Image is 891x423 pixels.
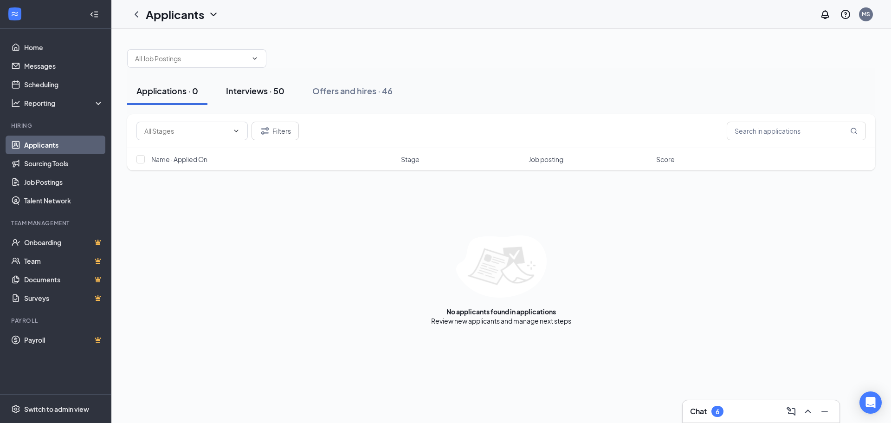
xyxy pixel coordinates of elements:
div: Team Management [11,219,102,227]
span: Score [656,155,675,164]
svg: Filter [259,125,271,137]
span: Job posting [529,155,563,164]
a: Scheduling [24,75,103,94]
a: PayrollCrown [24,331,103,349]
svg: Settings [11,404,20,414]
div: Reporting [24,98,104,108]
a: Talent Network [24,191,103,210]
svg: WorkstreamLogo [10,9,19,19]
svg: ChevronDown [232,127,240,135]
a: Applicants [24,136,103,154]
a: DocumentsCrown [24,270,103,289]
svg: Minimize [819,406,830,417]
svg: MagnifyingGlass [850,127,858,135]
div: Hiring [11,122,102,130]
a: Home [24,38,103,57]
a: SurveysCrown [24,289,103,307]
input: All Job Postings [135,53,247,64]
svg: ComposeMessage [786,406,797,417]
button: ChevronUp [801,404,815,419]
span: Stage [401,155,420,164]
div: Applications · 0 [136,85,198,97]
a: TeamCrown [24,252,103,270]
div: 6 [716,408,719,416]
svg: QuestionInfo [840,9,851,20]
svg: ChevronDown [208,9,219,20]
button: Minimize [817,404,832,419]
input: Search in applications [727,122,866,140]
input: All Stages [144,126,229,136]
div: Offers and hires · 46 [312,85,393,97]
div: Payroll [11,317,102,325]
div: Switch to admin view [24,404,89,414]
div: MS [862,10,870,18]
a: Sourcing Tools [24,154,103,173]
div: Interviews · 50 [226,85,284,97]
a: Job Postings [24,173,103,191]
h1: Applicants [146,7,204,22]
img: empty-state [456,235,547,298]
svg: Analysis [11,98,20,108]
svg: Notifications [820,9,831,20]
div: No applicants found in applications [446,307,556,316]
a: OnboardingCrown [24,233,103,252]
a: Messages [24,57,103,75]
svg: ChevronDown [251,55,258,62]
svg: ChevronLeft [131,9,142,20]
span: Name · Applied On [151,155,207,164]
svg: Collapse [90,10,99,19]
svg: ChevronUp [802,406,814,417]
button: Filter Filters [252,122,299,140]
div: Open Intercom Messenger [859,391,882,414]
h3: Chat [690,406,707,416]
div: Review new applicants and manage next steps [431,316,571,325]
button: ComposeMessage [784,404,799,419]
